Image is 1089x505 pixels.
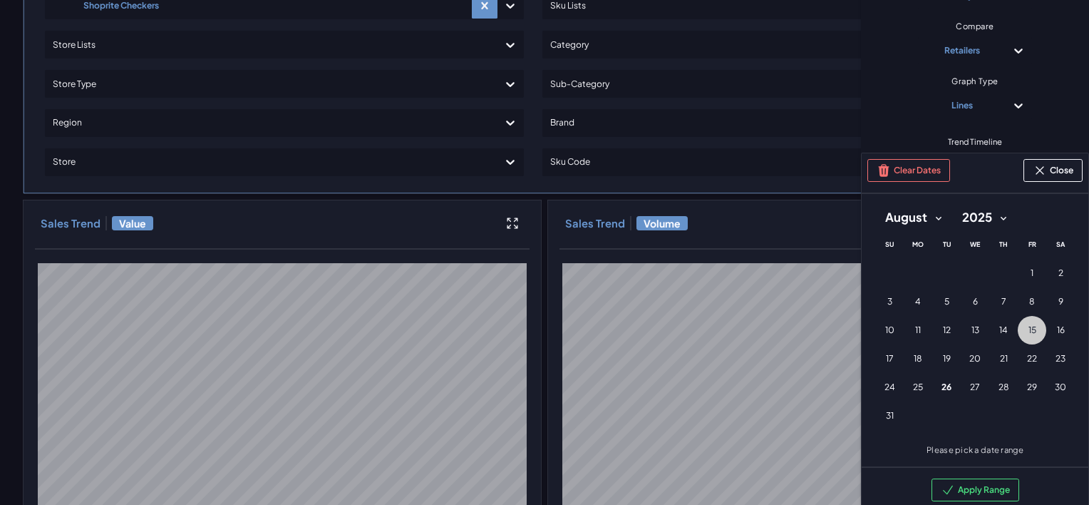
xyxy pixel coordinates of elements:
span: Su [885,240,894,248]
span: 30 [1055,382,1066,393]
span: Mo [912,240,924,248]
span: 26 [941,382,951,393]
span: 6 [973,296,978,307]
span: 28 [998,382,1009,393]
span: Graph Type [951,76,998,86]
span: 25 [913,382,923,393]
span: Volume [636,216,688,230]
div: Sku Code [550,151,988,173]
span: 16 [1057,325,1065,336]
span: 21 [1000,353,1008,364]
div: Sub-Category [550,73,988,96]
h3: Sales Trend [41,216,100,230]
button: Clear Dates [867,159,950,182]
h3: Sales Trend [565,216,625,230]
div: Store Type [53,73,490,96]
span: 4 [915,296,921,307]
span: 7 [1001,296,1006,307]
div: Brand [550,111,988,134]
span: 1 [1031,267,1033,279]
span: Fr [1028,240,1036,248]
div: Category [550,34,988,56]
span: Compare [956,21,994,31]
span: Th [999,240,1008,248]
span: 14 [999,325,1008,336]
span: Value [112,216,153,230]
p: Please pick a date range [875,444,1075,455]
span: 18 [914,353,922,364]
span: 24 [884,382,895,393]
span: 12 [943,325,951,336]
span: 15 [1028,325,1036,336]
span: 3 [887,296,892,307]
span: 10 [885,325,894,336]
span: 22 [1027,353,1037,364]
span: 19 [943,353,951,364]
span: 23 [1056,353,1065,364]
span: Trend Timeline [948,136,1002,147]
div: Retailers [926,39,998,62]
span: Tu [943,240,951,248]
span: 20 [969,353,981,364]
span: 11 [915,325,921,336]
span: 5 [944,296,949,307]
button: Apply Range [931,479,1019,501]
div: Lines [926,94,998,117]
div: Store [53,151,490,173]
span: 13 [971,325,979,336]
span: 2 [1058,267,1063,279]
span: 8 [1029,296,1035,307]
span: 29 [1027,382,1037,393]
span: 31 [886,410,894,422]
div: Region [53,111,490,134]
div: Store Lists [53,34,490,56]
span: 9 [1058,296,1063,307]
span: We [970,240,980,248]
span: 17 [886,353,894,364]
span: Sa [1056,240,1065,248]
span: 27 [970,382,980,393]
button: Close [1023,159,1083,182]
